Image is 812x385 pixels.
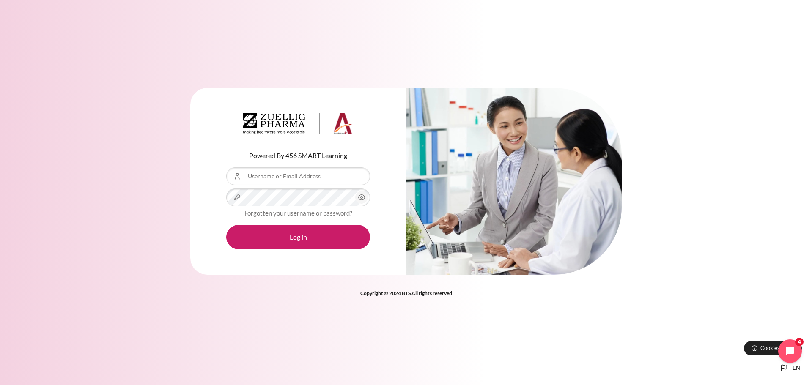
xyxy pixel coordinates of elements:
[243,113,353,138] a: Architeck
[243,113,353,134] img: Architeck
[776,360,804,377] button: Languages
[760,344,796,352] span: Cookies notice
[226,150,370,161] p: Powered By 456 SMART Learning
[226,225,370,249] button: Log in
[744,341,802,355] button: Cookies notice
[360,290,452,296] strong: Copyright © 2024 BTS All rights reserved
[244,209,352,217] a: Forgotten your username or password?
[793,364,800,372] span: en
[226,167,370,185] input: Username or Email Address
